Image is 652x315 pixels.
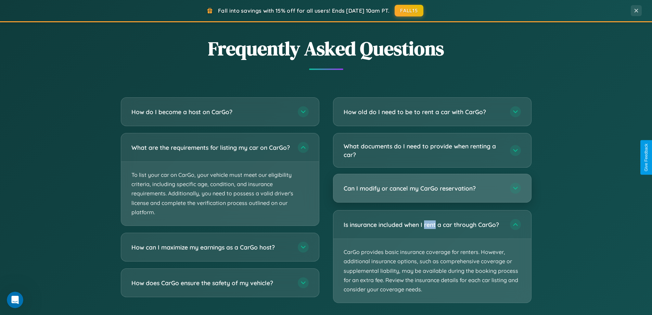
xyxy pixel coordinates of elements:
h3: How can I maximize my earnings as a CarGo host? [131,243,291,252]
h3: Can I modify or cancel my CarGo reservation? [344,184,503,193]
h3: What are the requirements for listing my car on CarGo? [131,143,291,152]
h3: What documents do I need to provide when renting a car? [344,142,503,159]
h3: Is insurance included when I rent a car through CarGo? [344,220,503,229]
div: Give Feedback [644,144,649,171]
button: FALL15 [395,5,423,16]
p: CarGo provides basic insurance coverage for renters. However, additional insurance options, such ... [333,239,531,303]
h3: How old do I need to be to rent a car with CarGo? [344,108,503,116]
p: To list your car on CarGo, your vehicle must meet our eligibility criteria, including specific ag... [121,162,319,226]
iframe: Intercom live chat [7,292,23,308]
h3: How does CarGo ensure the safety of my vehicle? [131,279,291,287]
span: Fall into savings with 15% off for all users! Ends [DATE] 10am PT. [218,7,389,14]
h3: How do I become a host on CarGo? [131,108,291,116]
h2: Frequently Asked Questions [121,35,532,62]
